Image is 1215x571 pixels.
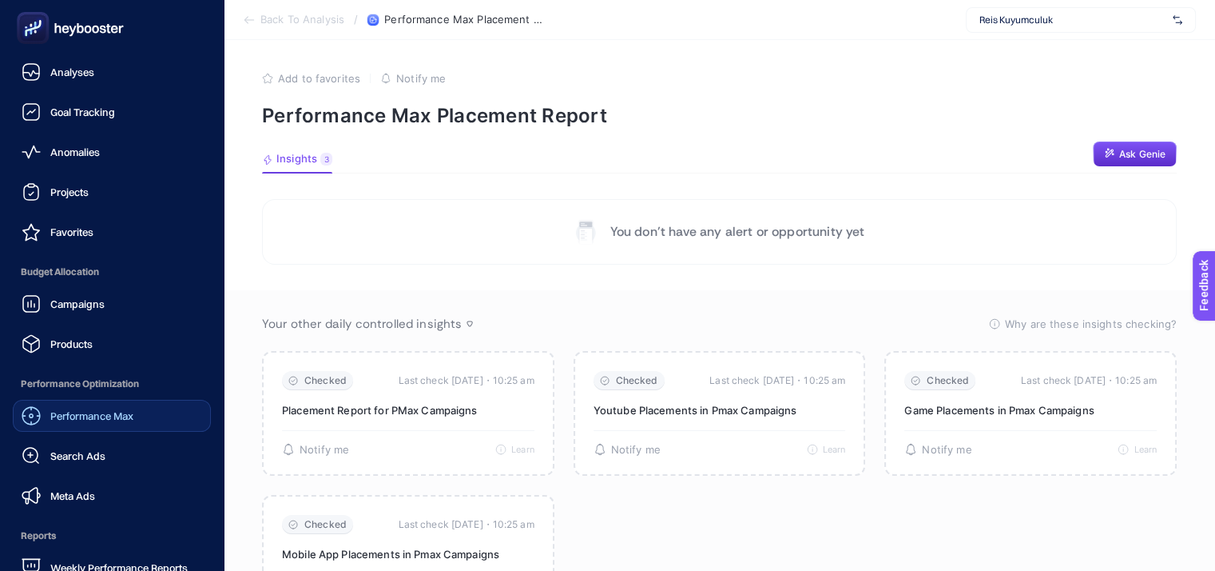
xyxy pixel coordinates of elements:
[927,375,969,387] span: Checked
[50,449,105,462] span: Search Ads
[262,316,462,332] span: Your other daily controlled insights
[380,72,446,85] button: Notify me
[262,104,1177,127] p: Performance Max Placement Report
[13,216,211,248] a: Favorites
[50,409,133,422] span: Performance Max
[13,368,211,400] span: Performance Optimization
[278,72,360,85] span: Add to favorites
[282,403,534,417] p: Placement Report for PMax Campaigns
[13,288,211,320] a: Campaigns
[282,443,349,456] button: Notify me
[50,226,93,238] span: Favorites
[50,297,105,310] span: Campaigns
[276,153,317,166] span: Insights
[594,443,661,456] button: Notify me
[50,489,95,502] span: Meta Ads
[1118,444,1157,455] button: Learn
[320,153,332,166] div: 3
[304,519,347,531] span: Checked
[16,188,304,249] div: Send us a messageWe will reply as soon as we can
[304,375,347,387] span: Checked
[32,141,288,168] p: How can we help?
[13,328,211,360] a: Products
[13,96,211,128] a: Goal Tracking
[1005,316,1177,332] span: Why are these insights checking?
[160,475,320,539] button: Messages
[33,218,267,235] div: We will reply as soon as we can
[13,400,211,432] a: Performance Max
[275,26,304,54] div: Close
[50,106,115,118] span: Goal Tracking
[1173,12,1182,28] img: svg%3e
[922,444,971,457] span: Notify me
[354,13,358,26] span: /
[979,14,1166,26] span: Reis Kuyumculuk
[50,337,93,350] span: Products
[616,375,658,387] span: Checked
[511,444,534,455] span: Learn
[904,443,971,456] button: Notify me
[262,72,360,85] button: Add to favorites
[611,444,661,457] span: Notify me
[384,14,544,26] span: Performance Max Placement Report
[399,517,534,533] time: Last check [DATE]・10:25 am
[260,14,344,26] span: Back To Analysis
[10,5,61,18] span: Feedback
[904,403,1157,417] p: Game Placements in Pmax Campaigns
[62,515,97,526] span: Home
[13,56,211,88] a: Analyses
[1119,148,1165,161] span: Ask Genie
[50,66,94,78] span: Analyses
[594,403,846,417] p: Youtube Placements in Pmax Campaigns
[32,30,120,56] img: logo
[396,72,446,85] span: Notify me
[13,440,211,472] a: Search Ads
[13,520,211,552] span: Reports
[300,444,349,457] span: Notify me
[50,146,100,158] span: Anomalies
[13,480,211,512] a: Meta Ads
[50,186,89,198] span: Projects
[13,136,211,168] a: Anomalies
[13,256,211,288] span: Budget Allocation
[1134,444,1157,455] span: Learn
[823,444,846,455] span: Learn
[212,515,268,526] span: Messages
[282,547,534,561] p: Mobile App Placements in Pmax Campaigns
[32,114,288,141] p: Hi beyza 👋
[495,444,534,455] button: Learn
[1021,373,1157,389] time: Last check [DATE]・10:25 am
[807,444,846,455] button: Learn
[33,202,267,218] div: Send us a message
[610,222,865,242] p: You don’t have any alert or opportunity yet
[13,176,211,208] a: Projects
[709,373,845,389] time: Last check [DATE]・10:25 am
[399,373,534,389] time: Last check [DATE]・10:25 am
[217,26,249,58] img: Profile image for Sahin
[1093,142,1177,167] button: Ask Genie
